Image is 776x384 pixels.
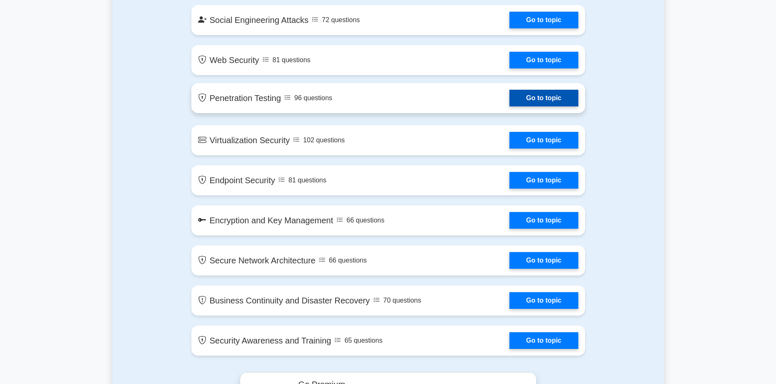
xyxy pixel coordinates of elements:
a: Go to topic [509,252,578,269]
a: Go to topic [509,132,578,149]
a: Go to topic [509,12,578,28]
a: Go to topic [509,292,578,309]
a: Go to topic [509,52,578,68]
a: Go to topic [509,212,578,229]
a: Go to topic [509,332,578,349]
a: Go to topic [509,172,578,189]
a: Go to topic [509,90,578,106]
